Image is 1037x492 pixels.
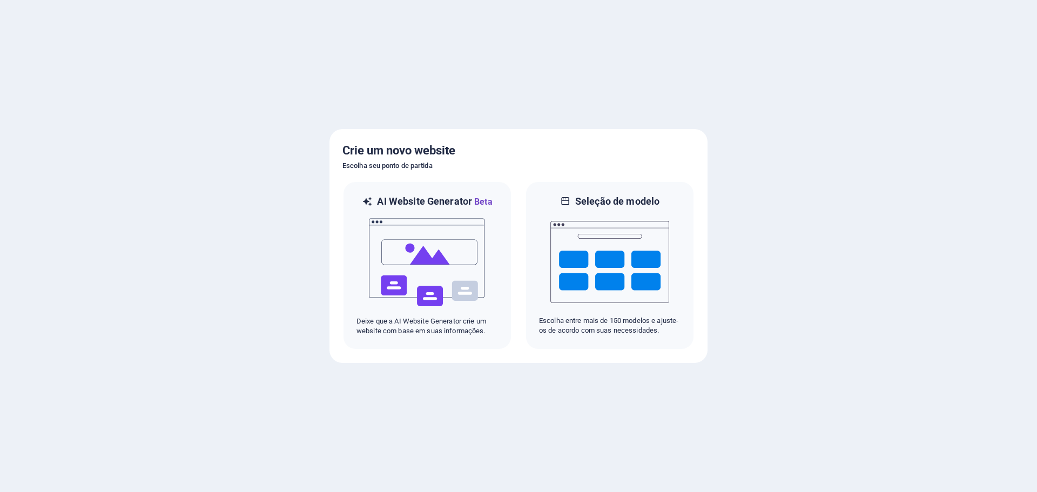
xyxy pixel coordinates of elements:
[368,208,487,316] img: ai
[342,142,695,159] h5: Crie um novo website
[342,181,512,350] div: AI Website GeneratorBetaaiDeixe que a AI Website Generator crie um website com base em suas infor...
[356,316,498,336] p: Deixe que a AI Website Generator crie um website com base em suas informações.
[472,197,493,207] span: Beta
[575,195,659,208] h6: Seleção de modelo
[525,181,695,350] div: Seleção de modeloEscolha entre mais de 150 modelos e ajuste-os de acordo com suas necessidades.
[377,195,492,208] h6: AI Website Generator
[342,159,695,172] h6: Escolha seu ponto de partida
[539,316,681,335] p: Escolha entre mais de 150 modelos e ajuste-os de acordo com suas necessidades.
